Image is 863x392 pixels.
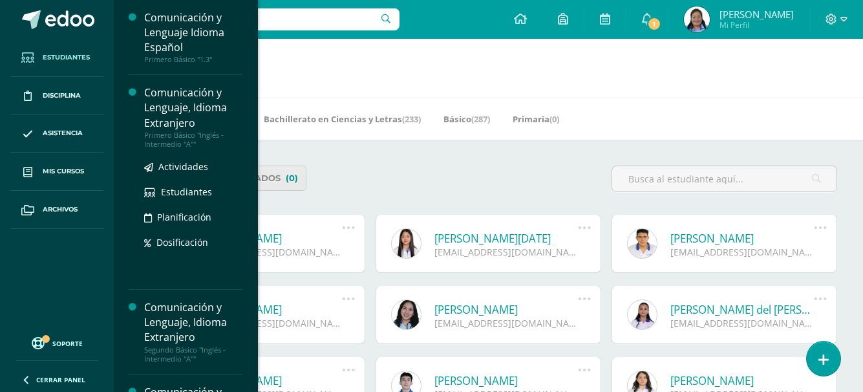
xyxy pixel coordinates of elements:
[144,235,242,250] a: Dosificación
[670,231,814,246] a: [PERSON_NAME]
[670,317,814,329] div: [EMAIL_ADDRESS][DOMAIN_NAME]
[161,186,212,198] span: Estudiantes
[443,109,490,129] a: Básico(287)
[10,115,103,153] a: Asistencia
[434,302,578,317] a: [PERSON_NAME]
[43,91,81,101] span: Disciplina
[144,10,242,64] a: Comunicación y Lenguaje Idioma EspañolPrimero Básico "1.3"
[549,113,559,125] span: (0)
[10,77,103,115] a: Disciplina
[158,160,208,173] span: Actividades
[670,373,814,388] a: [PERSON_NAME]
[513,109,559,129] a: Primaria(0)
[670,246,814,258] div: [EMAIL_ADDRESS][DOMAIN_NAME]
[144,85,242,130] div: Comunicación y Lenguaje, Idioma Extranjero
[156,236,208,248] span: Dosificación
[52,339,83,348] span: Soporte
[43,52,90,63] span: Estudiantes
[719,8,794,21] span: [PERSON_NAME]
[286,166,298,190] span: (0)
[144,85,242,148] a: Comunicación y Lenguaje, Idioma ExtranjeroPrimero Básico "Inglés - Intermedio "A""
[10,39,103,77] a: Estudiantes
[612,166,836,191] input: Busca al estudiante aquí...
[471,113,490,125] span: (287)
[10,191,103,229] a: Archivos
[198,231,342,246] a: [PERSON_NAME]
[223,166,306,191] a: Limitados(0)
[144,131,242,149] div: Primero Básico "Inglés - Intermedio "A""
[144,184,242,199] a: Estudiantes
[198,317,342,329] div: [EMAIL_ADDRESS][DOMAIN_NAME]
[647,17,661,31] span: 1
[198,373,342,388] a: [PERSON_NAME]
[144,300,242,345] div: Comunicación y Lenguaje, Idioma Extranjero
[144,345,242,364] div: Segundo Básico "Inglés - Intermedio "A""
[122,8,400,30] input: Busca un usuario...
[43,166,84,177] span: Mis cursos
[10,153,103,191] a: Mis cursos
[43,128,83,138] span: Asistencia
[434,246,578,258] div: [EMAIL_ADDRESS][DOMAIN_NAME]
[670,302,814,317] a: [PERSON_NAME] del [PERSON_NAME]
[16,334,98,351] a: Soporte
[198,246,342,258] div: [EMAIL_ADDRESS][DOMAIN_NAME]
[157,211,211,223] span: Planificación
[144,55,242,64] div: Primero Básico "1.3"
[402,113,421,125] span: (233)
[434,317,578,329] div: [EMAIL_ADDRESS][DOMAIN_NAME]
[36,375,85,384] span: Cerrar panel
[434,373,578,388] a: [PERSON_NAME]
[434,231,578,246] a: [PERSON_NAME][DATE]
[719,19,794,30] span: Mi Perfil
[144,10,242,55] div: Comunicación y Lenguaje Idioma Español
[684,6,710,32] img: 7789f009e13315f724d5653bd3ad03c2.png
[43,204,78,215] span: Archivos
[264,109,421,129] a: Bachillerato en Ciencias y Letras(233)
[144,159,242,174] a: Actividades
[144,300,242,363] a: Comunicación y Lenguaje, Idioma ExtranjeroSegundo Básico "Inglés - Intermedio "A""
[144,210,242,224] a: Planificación
[198,302,342,317] a: [PERSON_NAME]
